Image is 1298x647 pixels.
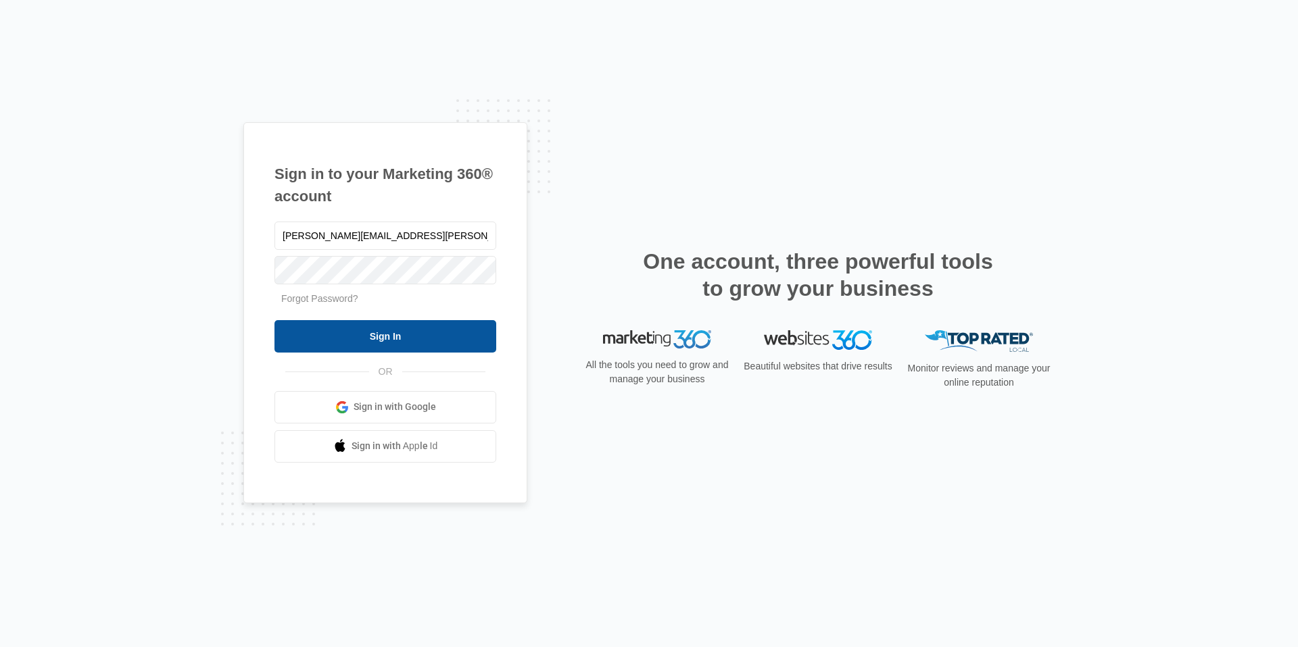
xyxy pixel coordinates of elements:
p: Beautiful websites that drive results [742,359,894,373]
input: Sign In [274,320,496,353]
img: Websites 360 [764,330,872,350]
a: Forgot Password? [281,293,358,304]
img: Top Rated Local [925,330,1033,353]
p: Monitor reviews and manage your online reputation [903,361,1055,390]
span: Sign in with Google [354,400,436,414]
a: Sign in with Apple Id [274,430,496,463]
h2: One account, three powerful tools to grow your business [639,248,997,302]
a: Sign in with Google [274,391,496,423]
span: Sign in with Apple Id [352,439,438,453]
p: All the tools you need to grow and manage your business [581,358,733,386]
h1: Sign in to your Marketing 360® account [274,163,496,207]
input: Email [274,222,496,250]
span: OR [369,365,402,379]
img: Marketing 360 [603,330,711,349]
